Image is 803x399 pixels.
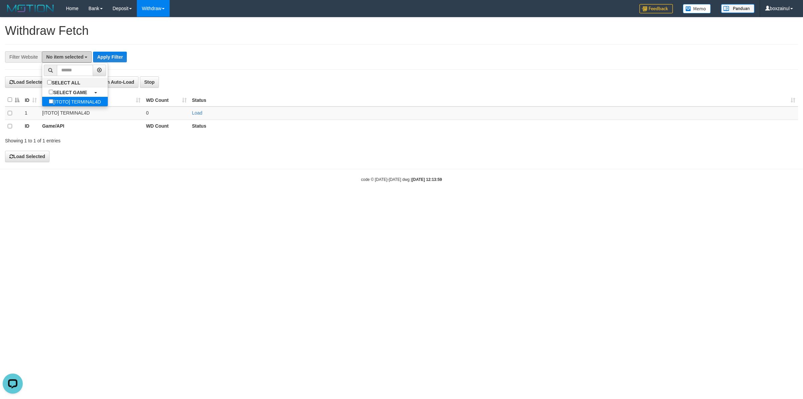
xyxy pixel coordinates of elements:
[42,97,107,106] label: [ITOTO] TERMINAL4D
[412,177,442,182] strong: [DATE] 12:13:59
[22,107,39,120] td: 1
[189,93,798,107] th: Status: activate to sort column ascending
[3,3,23,23] button: Open LiveChat chat widget
[143,120,189,132] th: WD Count
[42,78,87,87] label: SELECT ALL
[143,93,189,107] th: WD Count: activate to sort column ascending
[721,4,754,13] img: panduan.png
[39,120,143,132] th: Game/API
[47,80,52,84] input: SELECT ALL
[39,93,143,107] th: Game/API: activate to sort column ascending
[53,90,87,95] b: SELECT GAME
[189,120,798,132] th: Status
[49,90,53,94] input: SELECT GAME
[639,4,673,13] img: Feedback.jpg
[5,51,42,63] div: Filter Website
[22,120,39,132] th: ID
[361,177,442,182] small: code © [DATE]-[DATE] dwg |
[5,3,56,13] img: MOTION_logo.png
[5,135,330,144] div: Showing 1 to 1 of 1 entries
[42,87,107,97] a: SELECT GAME
[5,151,50,162] button: Load Selected
[92,76,139,88] button: Run Auto-Load
[140,76,159,88] button: Stop
[46,54,83,60] span: No item selected
[49,99,53,104] input: [ITOTO] TERMINAL4D
[683,4,711,13] img: Button%20Memo.svg
[5,76,50,88] button: Load Selected
[5,24,798,38] h1: Withdraw Fetch
[42,51,92,63] button: No item selected
[39,107,143,120] td: [ITOTO] TERMINAL4D
[192,110,202,116] a: Load
[93,52,127,62] button: Apply Filter
[22,93,39,107] th: ID: activate to sort column ascending
[146,110,149,116] span: 0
